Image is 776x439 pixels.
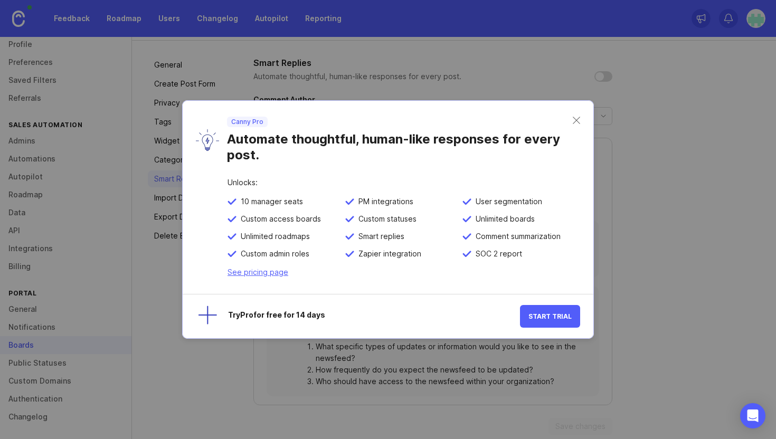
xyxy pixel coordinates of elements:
span: SOC 2 report [471,249,522,259]
div: Try Pro for free for 14 days [228,311,520,321]
span: 10 manager seats [236,197,303,206]
span: Custom admin roles [236,249,309,259]
span: Custom access boards [236,214,321,224]
span: Zapier integration [354,249,421,259]
a: See pricing page [228,268,288,276]
span: Start Trial [528,312,572,320]
span: Custom statuses [354,214,417,224]
div: Open Intercom Messenger [740,403,765,428]
span: Smart replies [354,232,404,241]
span: PM integrations [354,197,413,206]
div: Unlocks: [228,179,580,197]
span: User segmentation [471,197,542,206]
button: Start Trial [520,305,580,328]
p: Canny Pro [231,118,263,126]
img: lyW0TRAiArAAAAAASUVORK5CYII= [196,129,219,151]
div: Automate thoughtful, human-like responses for every post. [227,127,573,163]
span: Comment summarization [471,232,561,241]
span: Unlimited roadmaps [236,232,310,241]
span: Unlimited boards [471,214,535,224]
